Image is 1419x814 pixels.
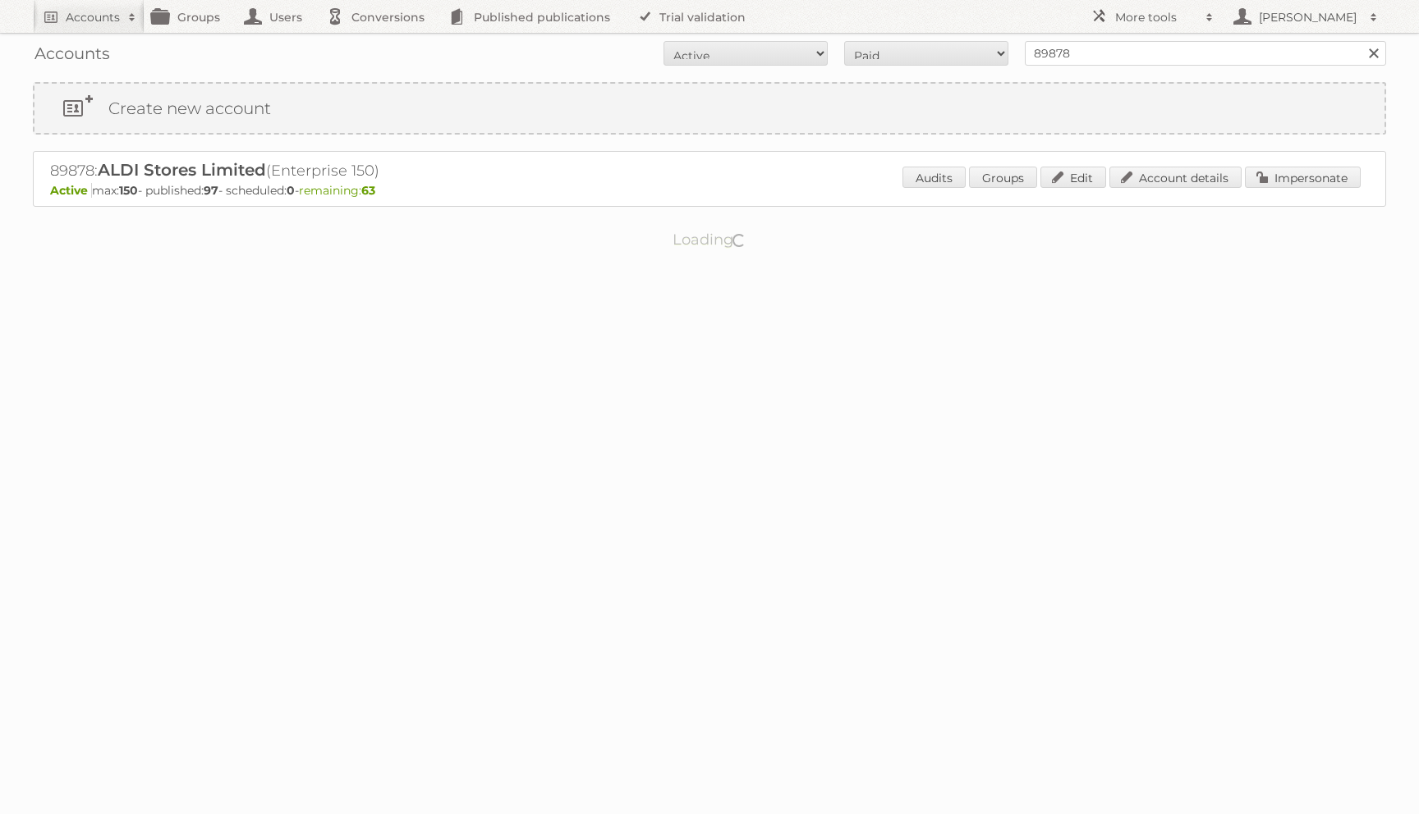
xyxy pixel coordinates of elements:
a: Impersonate [1245,167,1361,188]
h2: Accounts [66,9,120,25]
a: Account details [1109,167,1242,188]
span: Active [50,183,92,198]
h2: 89878: (Enterprise 150) [50,160,625,181]
strong: 150 [119,183,138,198]
p: max: - published: - scheduled: - [50,183,1369,198]
span: remaining: [299,183,375,198]
a: Groups [969,167,1037,188]
a: Audits [902,167,966,188]
h2: [PERSON_NAME] [1255,9,1362,25]
span: ALDI Stores Limited [98,160,266,180]
strong: 0 [287,183,295,198]
a: Create new account [34,84,1385,133]
a: Edit [1040,167,1106,188]
strong: 63 [361,183,375,198]
strong: 97 [204,183,218,198]
p: Loading [621,223,799,256]
h2: More tools [1115,9,1197,25]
